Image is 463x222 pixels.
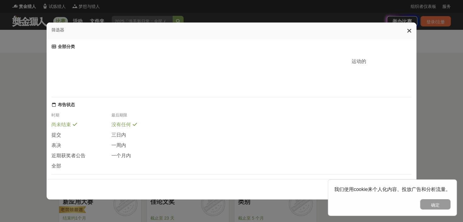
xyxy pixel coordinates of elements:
font: 运动的 [352,59,366,64]
font: 表决 [51,143,61,148]
font: 一周内 [111,143,126,148]
font: 最后期限 [111,113,127,117]
font: 时期 [51,113,59,117]
font: 提交 [51,132,61,137]
font: 三日内 [111,132,126,137]
font: 筛选器 [51,27,64,32]
font: 尚未结束 [51,122,71,127]
font: 布告状态 [58,102,75,107]
font: 全部 [51,163,61,168]
font: 没有任何 [111,122,131,127]
font: 我们使用cookie来个人化内容、投放广告和分析流量。 [334,187,451,192]
font: 近期获奖者公告 [51,153,86,158]
font: 确定 [431,203,440,207]
button: 确定 [420,199,451,210]
font: 全部分类 [58,44,75,49]
font: 一个月内 [111,153,131,158]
